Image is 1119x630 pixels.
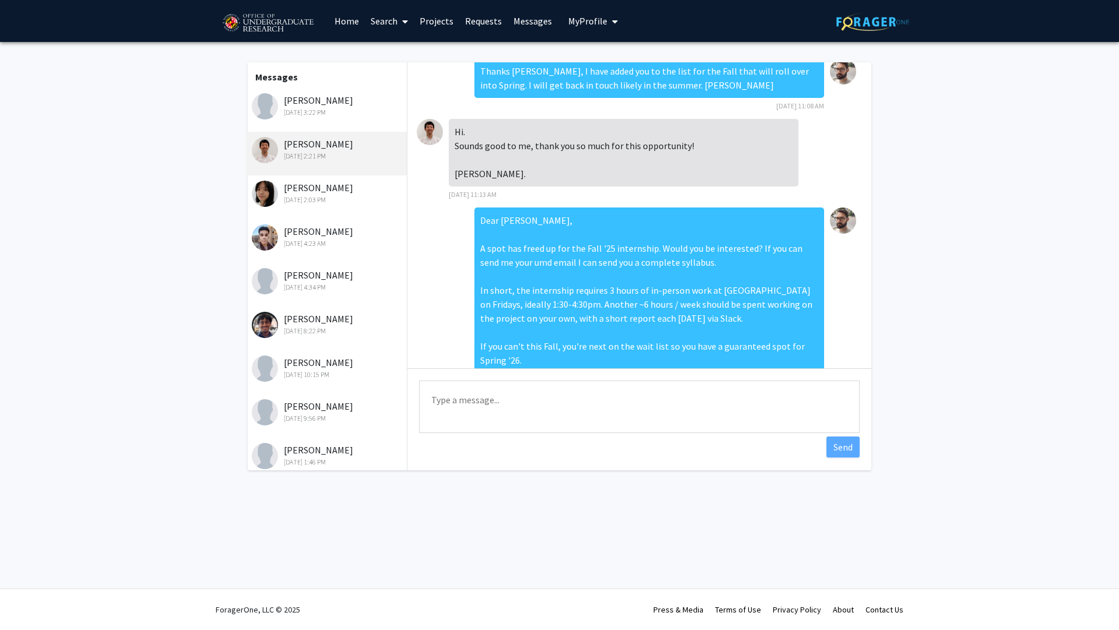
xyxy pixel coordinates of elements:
div: [DATE] 4:34 PM [252,282,404,293]
div: [DATE] 2:03 PM [252,195,404,205]
span: My Profile [568,15,607,27]
div: [PERSON_NAME] [252,181,404,205]
div: [PERSON_NAME] [252,137,404,161]
div: Thanks [PERSON_NAME], I have added you to the list for the Fall that will roll over into Spring. ... [474,58,824,98]
span: [DATE] 11:08 AM [776,101,824,110]
div: [PERSON_NAME] [252,356,404,380]
a: Home [329,1,365,41]
img: Raff Viglianti [830,207,856,234]
img: University of Maryland Logo [219,9,317,38]
img: David Guan [252,356,278,382]
div: [PERSON_NAME] [252,443,404,467]
img: Afaan Kamran [252,443,278,469]
a: Contact Us [865,604,903,615]
div: [DATE] 9:56 PM [252,413,404,424]
div: [PERSON_NAME] [252,399,404,424]
a: About [833,604,854,615]
img: Ethan Choi [252,137,278,163]
div: ForagerOne, LLC © 2025 [216,589,300,630]
div: [PERSON_NAME] [252,224,404,249]
img: Michael Morton [252,224,278,251]
b: Messages [255,71,298,83]
img: Jonathan Solomon [252,268,278,294]
div: Dear [PERSON_NAME], A spot has freed up for the Fall '25 internship. Would you be interested? If ... [474,207,824,457]
img: ForagerOne Logo [836,13,909,31]
div: [DATE] 10:15 PM [252,369,404,380]
div: [PERSON_NAME] [252,312,404,336]
button: Send [826,437,860,457]
div: [PERSON_NAME] [252,93,404,118]
img: Shriyans Sairy [252,399,278,425]
div: [PERSON_NAME] [252,268,404,293]
img: Malaika Asif [252,93,278,119]
div: [DATE] 2:21 PM [252,151,404,161]
div: [DATE] 8:22 PM [252,326,404,336]
img: Amar Dhillon [252,312,278,338]
a: Terms of Use [715,604,761,615]
div: Hi. Sounds good to me, thank you so much for this opportunity! [PERSON_NAME]. [449,119,798,186]
div: [DATE] 1:46 PM [252,457,404,467]
a: Search [365,1,414,41]
textarea: Message [419,381,860,433]
img: Margaret Hermanto [252,181,278,207]
iframe: Chat [9,578,50,621]
span: [DATE] 11:13 AM [449,190,497,199]
a: Messages [508,1,558,41]
a: Projects [414,1,459,41]
img: Raff Viglianti [830,58,856,85]
img: Ethan Choi [417,119,443,145]
a: Privacy Policy [773,604,821,615]
div: [DATE] 4:23 AM [252,238,404,249]
div: [DATE] 3:22 PM [252,107,404,118]
a: Press & Media [653,604,703,615]
a: Requests [459,1,508,41]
